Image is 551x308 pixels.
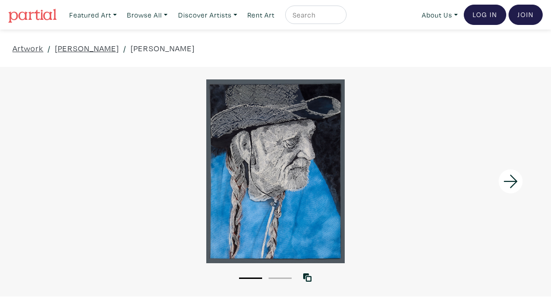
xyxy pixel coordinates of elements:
[55,42,119,54] a: [PERSON_NAME]
[12,42,43,54] a: Artwork
[123,6,172,24] a: Browse All
[269,278,292,279] button: 2 of 2
[174,6,241,24] a: Discover Artists
[48,42,51,54] span: /
[239,278,262,279] button: 1 of 2
[243,6,279,24] a: Rent Art
[131,42,195,54] a: [PERSON_NAME]
[123,42,126,54] span: /
[509,5,543,25] a: Join
[292,9,338,21] input: Search
[65,6,121,24] a: Featured Art
[464,5,506,25] a: Log In
[418,6,462,24] a: About Us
